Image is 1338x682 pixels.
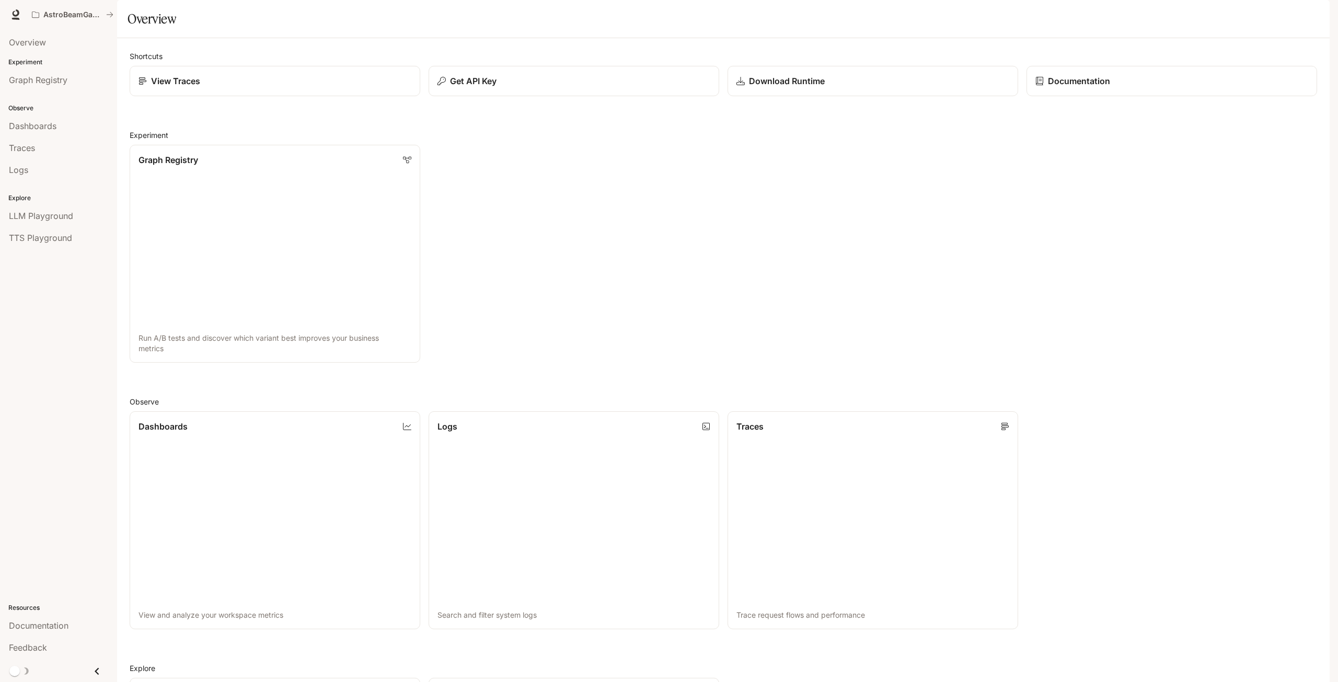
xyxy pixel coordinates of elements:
[450,75,497,87] p: Get API Key
[437,420,457,433] p: Logs
[437,610,710,620] p: Search and filter system logs
[139,610,411,620] p: View and analyze your workspace metrics
[728,411,1018,629] a: TracesTrace request flows and performance
[1048,75,1110,87] p: Documentation
[139,420,188,433] p: Dashboards
[130,663,1317,674] h2: Explore
[151,75,200,87] p: View Traces
[130,130,1317,141] h2: Experiment
[139,333,411,354] p: Run A/B tests and discover which variant best improves your business metrics
[130,411,420,629] a: DashboardsView and analyze your workspace metrics
[429,66,719,96] button: Get API Key
[43,10,102,19] p: AstroBeamGame
[128,8,176,29] h1: Overview
[736,610,1009,620] p: Trace request flows and performance
[728,66,1018,96] a: Download Runtime
[736,420,764,433] p: Traces
[27,4,118,25] button: All workspaces
[429,411,719,629] a: LogsSearch and filter system logs
[139,154,198,166] p: Graph Registry
[130,145,420,363] a: Graph RegistryRun A/B tests and discover which variant best improves your business metrics
[130,396,1317,407] h2: Observe
[1026,66,1317,96] a: Documentation
[130,51,1317,62] h2: Shortcuts
[130,66,420,96] a: View Traces
[749,75,825,87] p: Download Runtime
